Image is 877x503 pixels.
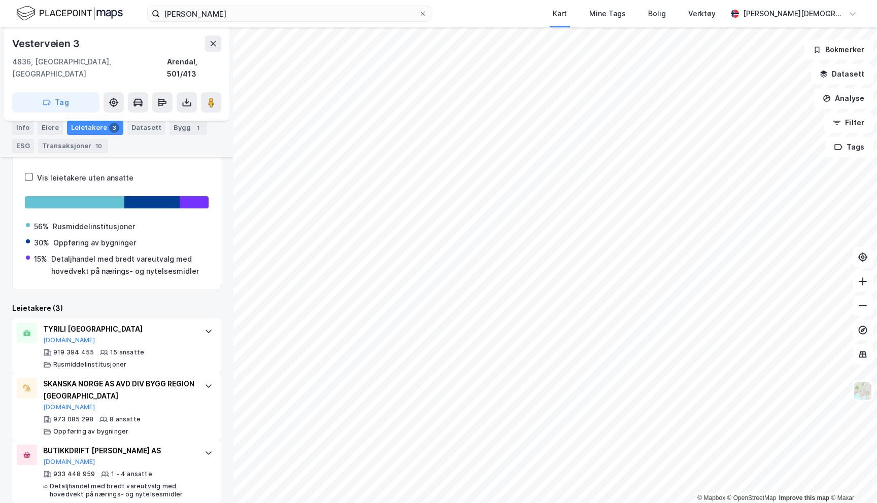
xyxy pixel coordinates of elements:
div: 1 [193,123,203,133]
div: 8 ansatte [110,415,141,423]
input: Søk på adresse, matrikkel, gårdeiere, leietakere eller personer [160,6,419,21]
div: Oppføring av bygninger [53,237,136,249]
div: ESG [12,139,34,153]
button: Analyse [814,88,873,109]
button: Filter [824,113,873,133]
div: BUTIKKDRIFT [PERSON_NAME] AS [43,445,194,457]
a: Improve this map [779,494,829,501]
div: Rusmiddelinstitusjoner [53,221,135,233]
div: Vesterveien 3 [12,35,81,52]
div: Datasett [127,121,165,135]
div: SKANSKA NORGE AS AVD DIV BYGG REGION [GEOGRAPHIC_DATA] [43,378,194,402]
button: Bokmerker [804,40,873,60]
div: 15% [34,253,47,265]
div: Rusmiddelinstitusjoner [53,361,126,369]
div: Oppføring av bygninger [53,427,128,436]
div: Transaksjoner [38,139,108,153]
div: 1 - 4 ansatte [111,470,152,478]
div: Kontrollprogram for chat [826,454,877,503]
div: Leietakere [67,121,123,135]
div: Detaljhandel med bredt vareutvalg med hovedvekt på nærings- og nytelsesmidler [51,253,208,277]
div: 4836, [GEOGRAPHIC_DATA], [GEOGRAPHIC_DATA] [12,56,167,80]
div: Detaljhandel med bredt vareutvalg med hovedvekt på nærings- og nytelsesmidler [50,482,194,498]
div: Mine Tags [589,8,626,20]
iframe: Chat Widget [826,454,877,503]
div: 919 394 455 [53,348,94,356]
div: TYRILI [GEOGRAPHIC_DATA] [43,323,194,335]
div: Leietakere (3) [12,302,221,314]
div: 933 448 959 [53,470,95,478]
button: [DOMAIN_NAME] [43,458,95,466]
button: Datasett [811,64,873,84]
div: Bygg [170,121,207,135]
div: Vis leietakere uten ansatte [37,172,133,184]
button: [DOMAIN_NAME] [43,336,95,344]
div: 15 ansatte [110,348,144,356]
div: Kart [553,8,567,20]
div: Info [12,121,33,135]
img: logo.f888ab2527a4732fd821a326f86c7f29.svg [16,5,123,22]
button: Tag [12,92,99,113]
button: [DOMAIN_NAME] [43,403,95,411]
div: 10 [93,141,104,151]
a: Mapbox [697,494,725,501]
a: OpenStreetMap [727,494,777,501]
button: Tags [826,137,873,157]
div: 3 [109,123,119,133]
img: Z [853,381,872,401]
div: 56% [34,221,49,233]
div: 30% [34,237,49,249]
div: Eiere [38,121,63,135]
div: 973 085 298 [53,415,93,423]
div: Arendal, 501/413 [167,56,221,80]
div: [PERSON_NAME][DEMOGRAPHIC_DATA] [743,8,845,20]
div: Bolig [648,8,666,20]
div: Verktøy [688,8,716,20]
